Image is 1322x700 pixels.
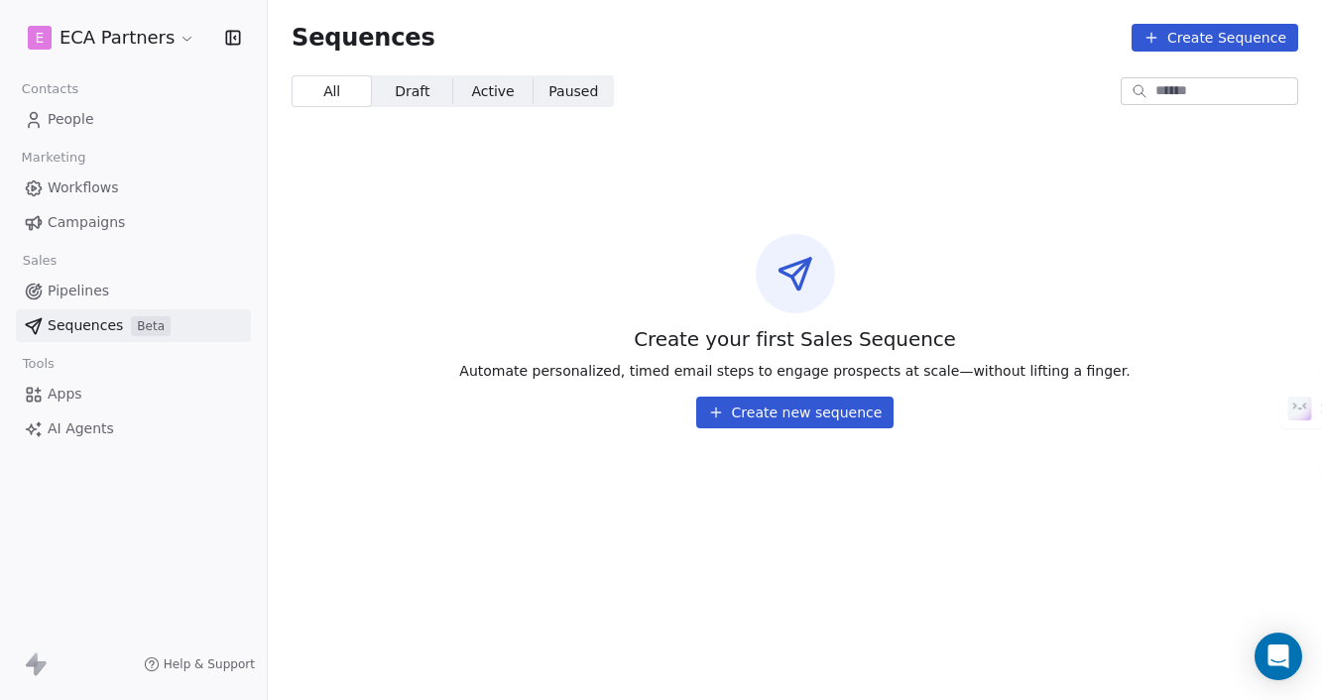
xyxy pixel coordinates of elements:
[459,361,1130,381] span: Automate personalized, timed email steps to engage prospects at scale—without lifting a finger.
[16,172,251,204] a: Workflows
[395,81,429,102] span: Draft
[16,103,251,136] a: People
[48,177,119,198] span: Workflows
[164,656,255,672] span: Help & Support
[16,412,251,445] a: AI Agents
[13,143,94,173] span: Marketing
[14,246,65,276] span: Sales
[696,397,895,428] button: Create new sequence
[24,21,199,55] button: EECA Partners
[131,316,171,336] span: Beta
[14,349,62,379] span: Tools
[144,656,255,672] a: Help & Support
[16,309,251,342] a: SequencesBeta
[16,275,251,307] a: Pipelines
[16,378,251,410] a: Apps
[292,24,435,52] span: Sequences
[1132,24,1298,52] button: Create Sequence
[36,28,45,48] span: E
[48,384,82,405] span: Apps
[634,325,956,353] span: Create your first Sales Sequence
[60,25,175,51] span: ECA Partners
[48,212,125,233] span: Campaigns
[48,109,94,130] span: People
[13,74,87,104] span: Contacts
[48,418,114,439] span: AI Agents
[548,81,598,102] span: Paused
[48,315,123,336] span: Sequences
[48,281,109,301] span: Pipelines
[1255,633,1302,680] div: Open Intercom Messenger
[16,206,251,239] a: Campaigns
[471,81,514,102] span: Active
